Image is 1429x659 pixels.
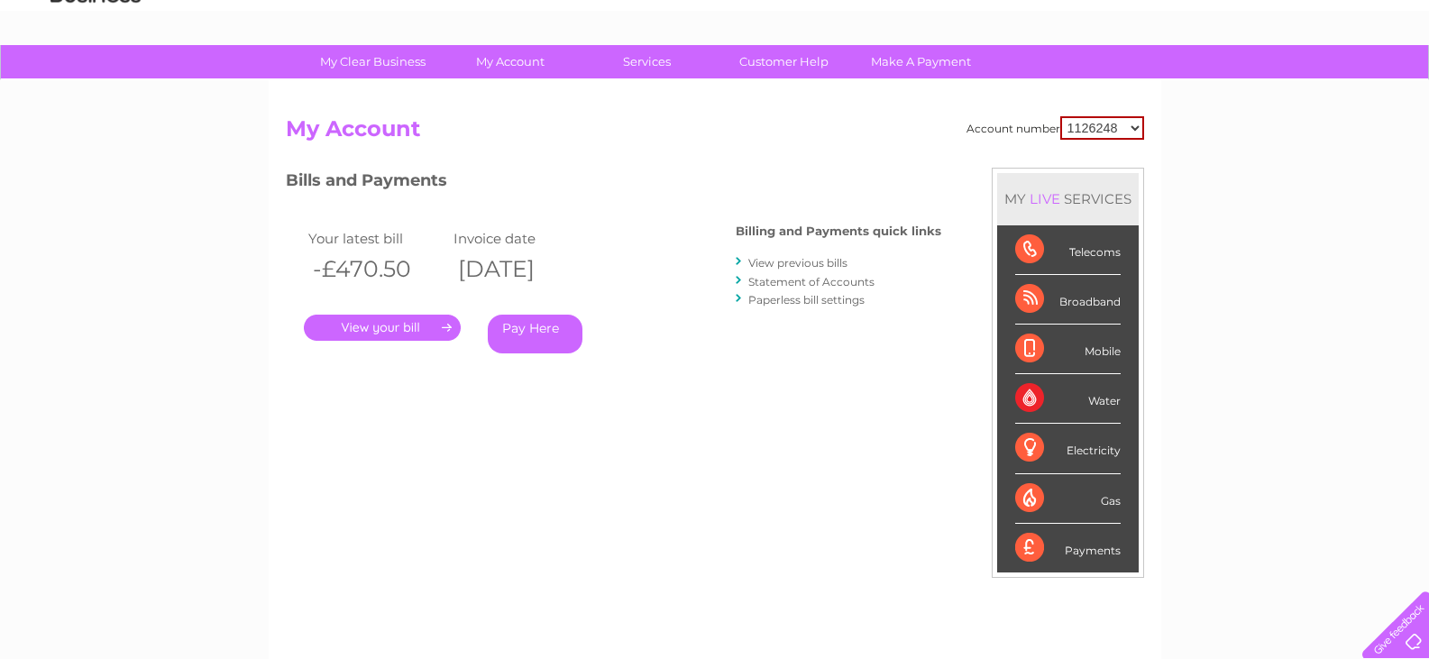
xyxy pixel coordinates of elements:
[1272,77,1298,90] a: Blog
[289,10,1141,87] div: Clear Business is a trading name of Verastar Limited (registered in [GEOGRAPHIC_DATA] No. 3667643...
[304,315,461,341] a: .
[1015,325,1121,374] div: Mobile
[286,168,941,199] h3: Bills and Payments
[1015,524,1121,572] div: Payments
[1207,77,1261,90] a: Telecoms
[435,45,584,78] a: My Account
[847,45,995,78] a: Make A Payment
[1026,190,1064,207] div: LIVE
[748,256,847,270] a: View previous bills
[1015,225,1121,275] div: Telecoms
[298,45,447,78] a: My Clear Business
[449,226,594,251] td: Invoice date
[1015,374,1121,424] div: Water
[286,116,1144,151] h2: My Account
[304,226,449,251] td: Your latest bill
[1089,9,1214,32] a: 0333 014 3131
[50,47,142,102] img: logo.png
[1015,275,1121,325] div: Broadband
[736,224,941,238] h4: Billing and Payments quick links
[1369,77,1412,90] a: Log out
[449,251,594,288] th: [DATE]
[488,315,582,353] a: Pay Here
[1015,424,1121,473] div: Electricity
[1112,77,1146,90] a: Water
[748,293,865,307] a: Paperless bill settings
[1157,77,1196,90] a: Energy
[1015,474,1121,524] div: Gas
[997,173,1139,224] div: MY SERVICES
[748,275,875,288] a: Statement of Accounts
[966,116,1144,140] div: Account number
[573,45,721,78] a: Services
[710,45,858,78] a: Customer Help
[304,251,449,288] th: -£470.50
[1309,77,1353,90] a: Contact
